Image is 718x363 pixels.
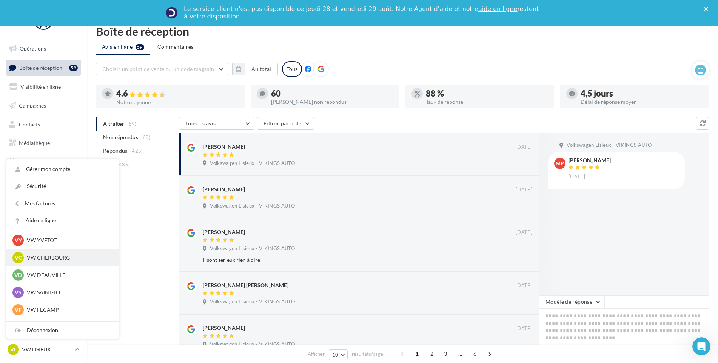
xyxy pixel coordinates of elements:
span: [DATE] [516,229,532,236]
a: Boîte de réception59 [5,60,82,76]
span: 1 [411,348,423,360]
span: Commentaires [157,43,194,51]
div: 4.6 [116,89,239,98]
a: aide en ligne [478,5,517,12]
div: [PERSON_NAME] [PERSON_NAME] [203,281,288,289]
span: Volkswagen Lisieux - VIKINGS AUTO [210,245,295,252]
span: VF [15,306,22,314]
div: Déconnexion [6,322,119,339]
div: Boîte de réception [96,26,709,37]
p: VW DEAUVILLE [27,271,110,279]
a: Gérer mon compte [6,161,119,178]
div: Il sont sérieux rien à dire [203,256,483,264]
p: VW CHERBOURG [27,254,110,261]
div: Taux de réponse [426,99,548,105]
div: Fermer [704,7,711,11]
div: Délai de réponse moyen [581,99,703,105]
span: Répondus [103,147,128,155]
span: (60) [141,134,151,140]
p: VW YVETOT [27,237,110,244]
div: 4,5 jours [581,89,703,98]
span: Tous les avis [185,120,216,126]
span: Visibilité en ligne [20,83,61,90]
span: VD [14,271,22,279]
iframe: Intercom live chat [692,337,710,355]
span: Volkswagen Lisieux - VIKINGS AUTO [210,341,295,348]
a: Aide en ligne [6,212,119,229]
button: Au total [232,63,278,75]
span: (485) [117,162,130,168]
span: (425) [130,148,143,154]
div: 59 [69,65,78,71]
button: Choisir un point de vente ou un code magasin [96,63,228,75]
span: [DATE] [516,325,532,332]
span: Volkswagen Lisieux - VIKINGS AUTO [210,160,295,167]
span: Volkswagen Lisieux - VIKINGS AUTO [567,142,652,149]
div: Tous [282,61,302,77]
button: Filtrer par note [257,117,314,130]
span: Médiathèque [19,140,50,146]
div: [PERSON_NAME] [203,228,245,236]
a: Mes factures [6,195,119,212]
a: Sécurité [6,178,119,195]
span: 6 [469,348,481,360]
div: [PERSON_NAME] non répondus [271,99,393,105]
img: Profile image for Service-Client [166,7,178,19]
span: résultats/page [352,351,383,358]
a: Calendrier [5,154,82,170]
a: Contacts [5,117,82,132]
button: Modèle de réponse [539,295,605,308]
button: Au total [245,63,278,75]
span: Choisir un point de vente ou un code magasin [102,66,214,72]
a: Visibilité en ligne [5,79,82,95]
a: Campagnes DataOnDemand [5,198,82,220]
div: Le service client n'est pas disponible ce jeudi 28 et vendredi 29 août. Notre Agent d'aide et not... [184,5,540,20]
span: Calendrier [19,158,44,165]
a: Opérations [5,41,82,57]
a: VL VW LISIEUX [6,342,81,357]
a: Médiathèque [5,135,82,151]
span: 3 [439,348,451,360]
span: ... [454,348,466,360]
span: Non répondus [103,134,138,141]
span: Opérations [20,45,46,52]
span: [DATE] [516,186,532,193]
span: 10 [332,352,339,358]
span: Boîte de réception [19,64,62,71]
div: [PERSON_NAME] [569,158,611,163]
span: [DATE] [516,282,532,289]
span: [DATE] [516,144,532,151]
span: VS [15,289,22,296]
button: 10 [329,349,348,360]
div: 60 [271,89,393,98]
a: PLV et print personnalisable [5,173,82,195]
p: VW FECAMP [27,306,110,314]
span: Afficher [308,351,325,358]
div: 88 % [426,89,548,98]
span: [DATE] [569,174,585,180]
span: Volkswagen Lisieux - VIKINGS AUTO [210,298,295,305]
span: Campagnes [19,102,46,109]
div: [PERSON_NAME] [203,186,245,193]
p: VW LISIEUX [22,346,72,353]
span: MP [556,160,564,167]
div: Note moyenne [116,100,239,105]
p: VW SAINT-LO [27,289,110,296]
span: VL [10,346,17,353]
span: Contacts [19,121,40,127]
span: VY [15,237,22,244]
button: Tous les avis [179,117,254,130]
div: [PERSON_NAME] [203,324,245,332]
div: [PERSON_NAME] [203,143,245,151]
span: VC [15,254,22,261]
a: Campagnes [5,98,82,114]
span: 2 [426,348,438,360]
span: Volkswagen Lisieux - VIKINGS AUTO [210,203,295,209]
